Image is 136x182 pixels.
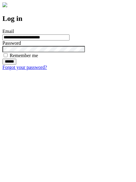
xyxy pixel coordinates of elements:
label: Password [2,41,21,46]
a: Forgot your password? [2,65,47,70]
h2: Log in [2,15,134,23]
label: Email [2,29,14,34]
label: Remember me [10,53,38,58]
img: logo-4e3dc11c47720685a147b03b5a06dd966a58ff35d612b21f08c02c0306f2b779.png [2,2,7,7]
